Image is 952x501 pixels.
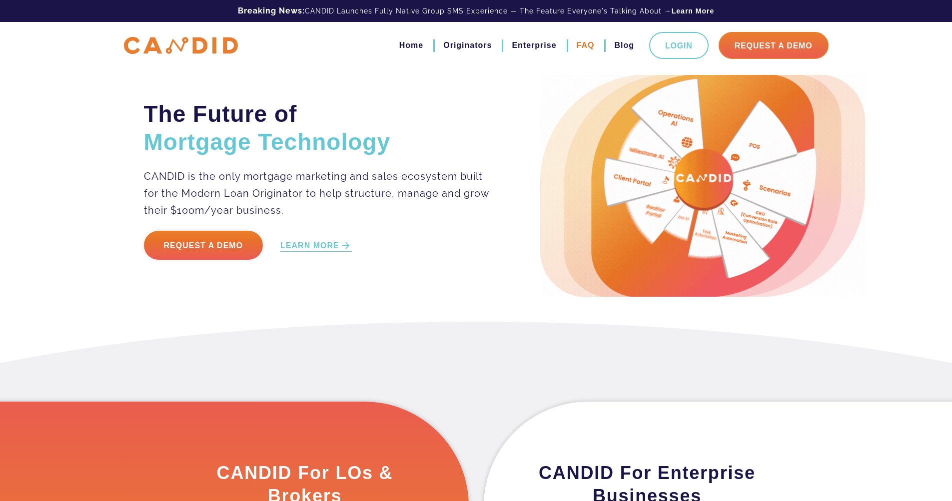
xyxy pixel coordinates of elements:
[443,37,492,54] a: Originators
[540,75,865,297] img: Candid Hero Image
[280,240,352,252] a: LEARN MORE
[649,32,709,59] a: Login
[144,100,490,156] h2: The Future of
[399,37,423,54] a: Home
[238,6,305,15] b: Breaking News:
[144,168,490,219] p: CANDID is the only mortgage marketing and sales ecosystem built for the Modern Loan Originator to...
[144,129,391,155] span: Mortgage Technology
[512,37,556,54] a: Enterprise
[124,37,238,54] img: CANDID APP
[577,37,595,54] a: FAQ
[719,32,829,59] a: Request A Demo
[614,37,634,54] a: Blog
[144,231,263,260] a: Request a Demo
[672,6,714,16] a: Learn More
